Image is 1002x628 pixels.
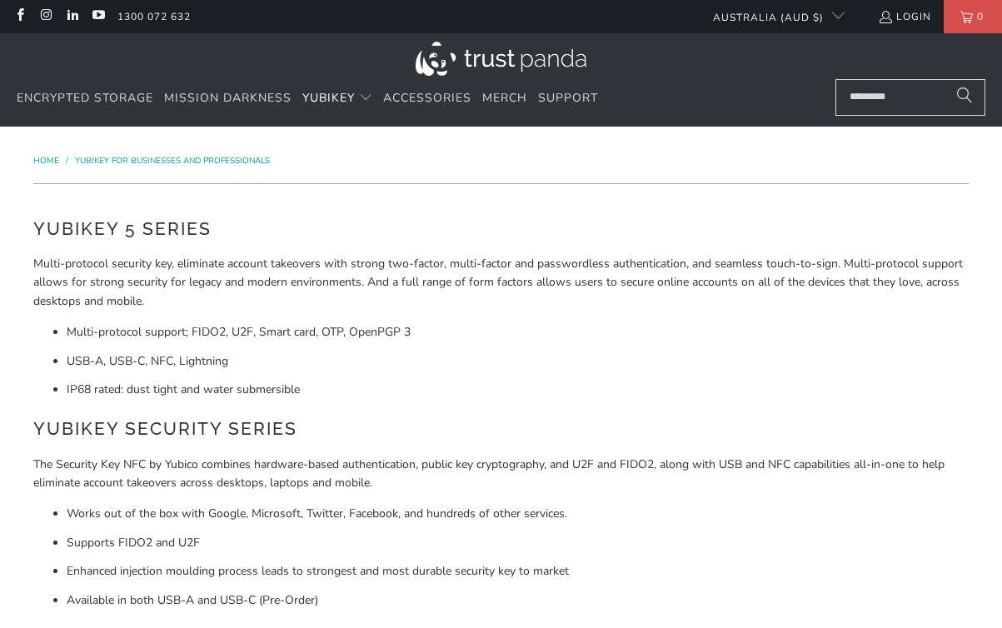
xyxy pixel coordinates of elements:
span: Merch [482,90,527,106]
li: Multi-protocol support; FIDO2, U2F, Smart card, OTP, OpenPGP 3 [67,323,969,341]
span: Support [538,90,598,106]
span: YubiKey [302,90,355,106]
a: Trust Panda Australia on Facebook [12,10,27,23]
span: Accessories [383,90,471,106]
li: Supports FIDO2 and U2F [67,534,969,552]
li: Works out of the box with Google, Microsoft, Twitter, Facebook, and hundreds of other services. [67,505,969,523]
a: Login [878,7,931,26]
a: 1300 072 632 [117,7,191,26]
span: Encrypted Storage [17,90,153,106]
a: Trust Panda Australia on LinkedIn [65,10,79,23]
li: Enhanced injection moulding process leads to strongest and most durable security key to market [67,562,969,581]
h2: YubiKey 5 Series [33,216,969,242]
p: Multi-protocol security key, eliminate account takeovers with strong two-factor, multi-factor and... [33,255,969,311]
span: Home [33,155,59,167]
input: Search... [835,79,985,116]
button: Search [944,79,985,116]
li: Available in both USB-A and USB-C (Pre-Order) [67,591,969,610]
p: The Security Key NFC by Yubico combines hardware-based authentication, public key cryptography, a... [33,456,969,493]
li: IP68 rated: dust tight and water submersible [67,381,969,399]
h2: YubiKey Security Series [33,416,969,442]
img: Trust Panda Australia [416,42,586,76]
a: YubiKey for Businesses and Professionals [75,155,270,167]
a: Accessories [383,79,471,118]
a: Trust Panda Australia on YouTube [91,10,105,23]
a: Trust Panda Australia on Instagram [38,10,52,23]
nav: Translation missing: en.navigation.header.main_nav [17,79,598,118]
a: Merch [482,79,527,118]
summary: YubiKey [302,79,372,118]
a: Home [33,155,62,167]
li: USB-A, USB-C, NFC, Lightning [67,352,969,371]
a: Support [538,79,598,118]
a: Encrypted Storage [17,79,153,118]
span: Mission Darkness [164,90,292,106]
span: / [66,155,68,167]
a: Mission Darkness [164,79,292,118]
